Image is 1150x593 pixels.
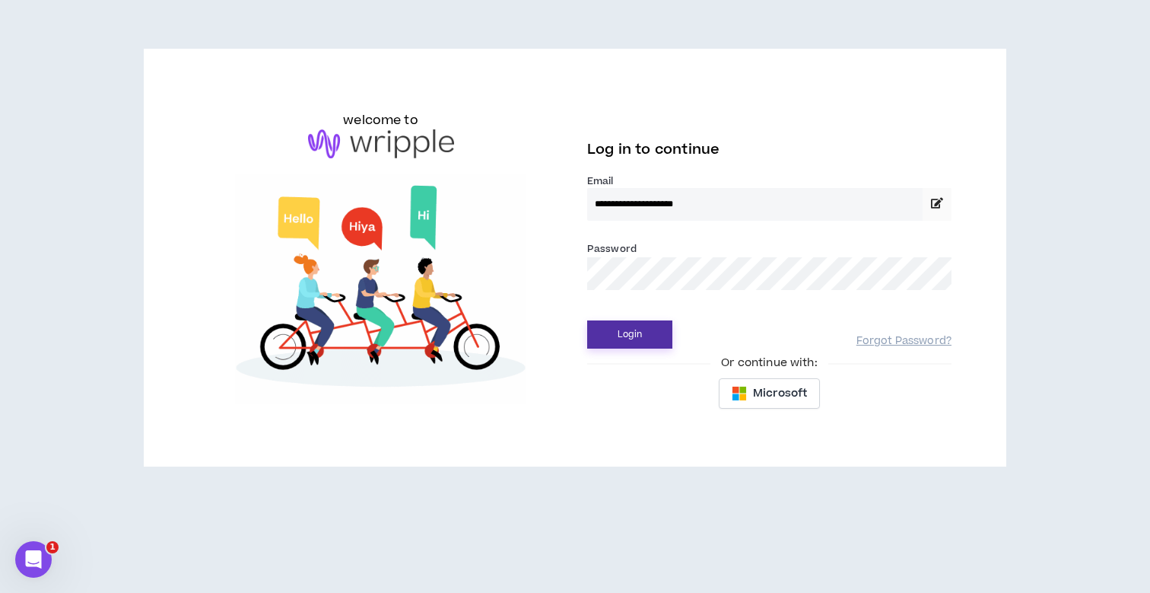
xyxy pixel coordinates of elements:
span: Microsoft [753,385,807,402]
button: Microsoft [719,378,820,409]
span: 1 [46,541,59,553]
img: logo-brand.png [308,129,454,158]
span: Or continue with: [710,355,828,371]
label: Password [587,242,637,256]
button: Login [587,320,672,349]
a: Forgot Password? [856,334,951,349]
iframe: Intercom live chat [15,541,52,578]
label: Email [587,174,951,188]
img: Welcome to Wripple [199,174,563,404]
span: Log in to continue [587,140,720,159]
h6: welcome to [343,111,418,129]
